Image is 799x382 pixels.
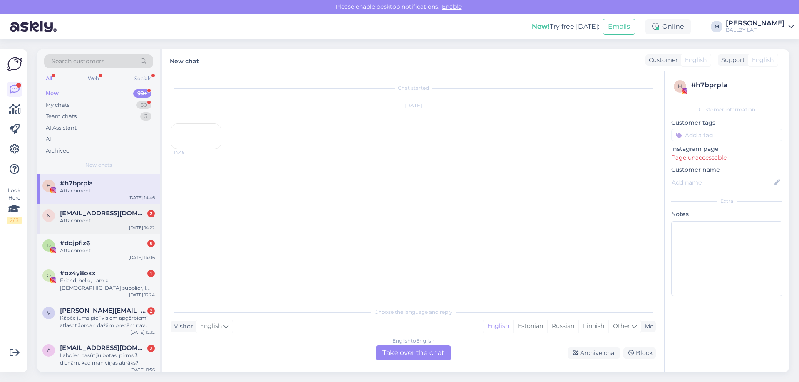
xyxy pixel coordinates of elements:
a: [PERSON_NAME]BALLZY LAT [726,20,794,33]
div: Me [641,322,653,331]
span: English [200,322,222,331]
div: [DATE] 12:24 [129,292,155,298]
div: Kāpēc jums pie “visiem apģērbiem” atlasot Jordan dažām precēm nav pievienota bilde?? [60,314,155,329]
p: Page unaccessable [671,153,782,162]
div: M [711,21,722,32]
span: English [752,56,774,64]
input: Add name [672,178,773,187]
div: 5 [147,240,155,247]
div: [PERSON_NAME] [726,20,785,27]
span: #dqjpfiz6 [60,239,90,247]
div: Finnish [578,320,608,333]
div: Try free [DATE]: [532,22,599,32]
div: All [46,135,53,143]
span: Search customers [52,57,104,66]
div: 2 [147,307,155,315]
div: Visitor [171,322,193,331]
p: Customer name [671,165,782,174]
div: Attachment [60,217,155,224]
span: h [47,182,51,189]
span: Other [613,322,630,330]
div: [DATE] 14:46 [129,195,155,201]
span: nastjalol211@gmail.com [60,209,146,217]
div: Friend, hello, I am a [DEMOGRAPHIC_DATA] supplier, I have professional equipment, efficient trans... [60,277,155,292]
span: New chats [85,161,112,169]
p: Instagram page [671,145,782,153]
div: Team chats [46,112,77,121]
div: Look Here [7,187,22,224]
div: Archived [46,147,70,155]
p: Customer tags [671,118,782,127]
div: 99+ [133,89,151,98]
div: Socials [133,73,153,84]
div: 3 [140,112,151,121]
span: Enable [439,3,464,10]
div: # h7bprpla [691,80,780,90]
img: Askly Logo [7,56,22,72]
div: [DATE] 11:56 [130,367,155,373]
span: arvisyt123@gmail.com [60,344,146,352]
div: Web [86,73,101,84]
div: 1 [147,270,155,277]
div: BALLZY LAT [726,27,785,33]
div: Take over the chat [376,345,451,360]
div: Attachment [60,187,155,195]
div: Block [623,347,656,359]
b: New! [532,22,550,30]
div: New [46,89,59,98]
span: #oz4y8oxx [60,269,96,277]
span: n [47,212,51,219]
div: Online [645,19,691,34]
div: [DATE] [171,102,656,109]
div: Russian [547,320,578,333]
div: Support [718,56,745,64]
div: [DATE] 14:06 [129,254,155,261]
div: 2 [147,345,155,352]
div: 30 [136,101,151,109]
span: o [47,272,51,278]
span: #h7bprpla [60,180,93,187]
div: Chat started [171,84,656,92]
div: [DATE] 14:22 [129,224,155,231]
div: Customer [645,56,678,64]
span: vibans.artis@inbox.lv [60,307,146,314]
div: Labdien pasūtiju botas, pirms 3 dienām, kad man viņas atnāks? [60,352,155,367]
div: English [483,320,513,333]
label: New chat [170,54,199,66]
div: Choose the language and reply [171,308,656,316]
div: Attachment [60,247,155,254]
span: d [47,242,51,249]
span: v [47,310,50,316]
span: h [678,83,682,89]
div: AI Assistant [46,124,77,132]
input: Add a tag [671,129,782,141]
div: Extra [671,197,782,205]
div: Archive chat [568,347,620,359]
div: 2 [147,210,155,217]
div: All [44,73,54,84]
p: Notes [671,210,782,219]
div: English to English [392,337,434,345]
div: Estonian [513,320,547,333]
span: English [685,56,707,64]
span: 14:46 [174,149,205,155]
div: 2 / 3 [7,217,22,224]
div: [DATE] 12:12 [130,329,155,335]
button: Emails [603,19,635,35]
div: Customer information [671,106,782,113]
div: My chats [46,101,69,109]
span: a [47,347,51,353]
